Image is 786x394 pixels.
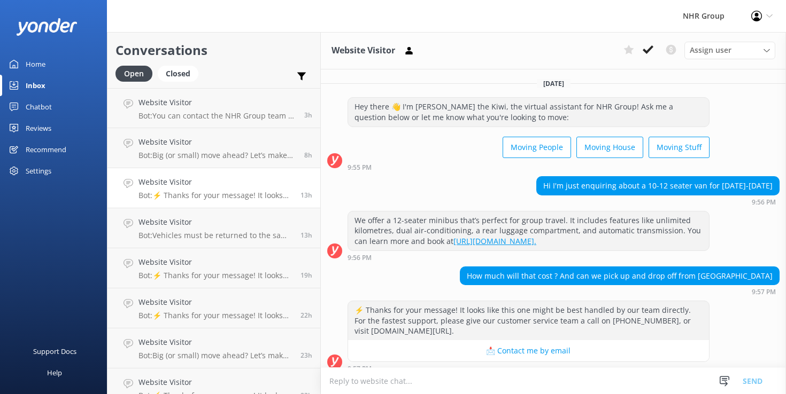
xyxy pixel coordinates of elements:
[115,67,158,79] a: Open
[115,40,312,60] h2: Conversations
[348,164,372,171] strong: 9:55 PM
[304,151,312,160] span: Oct 07 2025 03:13am (UTC +13:00) Pacific/Auckland
[26,117,51,139] div: Reviews
[26,139,66,160] div: Recommend
[26,96,52,117] div: Chatbot
[26,75,45,96] div: Inbox
[460,267,779,285] div: How much will that cost ? And can we pick up and drop off from [GEOGRAPHIC_DATA]
[138,111,296,121] p: Bot: You can contact the NHR Group team at 0800 110 110.
[107,208,320,248] a: Website VisitorBot:Vehicles must be returned to the same location they were picked up from, as we...
[348,255,372,261] strong: 9:56 PM
[690,44,731,56] span: Assign user
[752,289,776,295] strong: 9:57 PM
[138,231,292,240] p: Bot: Vehicles must be returned to the same location they were picked up from, as we typically don...
[300,191,312,200] span: Oct 06 2025 10:02pm (UTC +13:00) Pacific/Auckland
[115,66,152,82] div: Open
[158,66,198,82] div: Closed
[304,111,312,120] span: Oct 07 2025 08:37am (UTC +13:00) Pacific/Auckland
[453,236,536,246] a: [URL][DOMAIN_NAME].
[138,216,292,228] h4: Website Visitor
[348,211,709,250] div: We offer a 12-seater minibus that’s perfect for group travel. It includes features like unlimited...
[138,296,292,308] h4: Website Visitor
[332,44,395,58] h3: Website Visitor
[649,137,710,158] button: Moving Stuff
[503,137,571,158] button: Moving People
[348,163,710,171] div: Oct 06 2025 09:55pm (UTC +13:00) Pacific/Auckland
[107,328,320,368] a: Website VisitorBot:Big (or small) move ahead? Let’s make sure you’ve got the right wheels. Take o...
[348,365,710,372] div: Oct 06 2025 09:57pm (UTC +13:00) Pacific/Auckland
[107,248,320,288] a: Website VisitorBot:⚡ Thanks for your message! It looks like this one might be best handled by our...
[138,256,292,268] h4: Website Visitor
[348,254,710,261] div: Oct 06 2025 09:56pm (UTC +13:00) Pacific/Auckland
[138,336,292,348] h4: Website Visitor
[752,199,776,206] strong: 9:56 PM
[138,376,292,388] h4: Website Visitor
[33,341,76,362] div: Support Docs
[138,311,292,320] p: Bot: ⚡ Thanks for your message! It looks like this one might be best handled by our team directly...
[537,79,571,88] span: [DATE]
[348,366,372,372] strong: 9:57 PM
[300,271,312,280] span: Oct 06 2025 03:52pm (UTC +13:00) Pacific/Auckland
[107,88,320,128] a: Website VisitorBot:You can contact the NHR Group team at 0800 110 110.3h
[537,177,779,195] div: Hi I'm just enquiring about a 10-12 seater van for [DATE]-[DATE]
[138,271,292,280] p: Bot: ⚡ Thanks for your message! It looks like this one might be best handled by our team directly...
[107,128,320,168] a: Website VisitorBot:Big (or small) move ahead? Let’s make sure you’ve got the right wheels. Take o...
[138,191,292,200] p: Bot: ⚡ Thanks for your message! It looks like this one might be best handled by our team directly...
[536,198,780,206] div: Oct 06 2025 09:56pm (UTC +13:00) Pacific/Auckland
[138,151,296,160] p: Bot: Big (or small) move ahead? Let’s make sure you’ve got the right wheels. Take our quick quiz ...
[107,288,320,328] a: Website VisitorBot:⚡ Thanks for your message! It looks like this one might be best handled by our...
[138,136,296,148] h4: Website Visitor
[138,97,296,108] h4: Website Visitor
[158,67,204,79] a: Closed
[684,42,775,59] div: Assign User
[348,98,709,126] div: Hey there 👋 I'm [PERSON_NAME] the Kiwi, the virtual assistant for NHR Group! Ask me a question be...
[138,351,292,360] p: Bot: Big (or small) move ahead? Let’s make sure you’ve got the right wheels. Take our quick quiz ...
[138,176,292,188] h4: Website Visitor
[47,362,62,383] div: Help
[107,168,320,208] a: Website VisitorBot:⚡ Thanks for your message! It looks like this one might be best handled by our...
[26,53,45,75] div: Home
[348,340,709,361] button: 📩 Contact me by email
[16,18,78,36] img: yonder-white-logo.png
[460,288,780,295] div: Oct 06 2025 09:57pm (UTC +13:00) Pacific/Auckland
[576,137,643,158] button: Moving House
[348,301,709,340] div: ⚡ Thanks for your message! It looks like this one might be best handled by our team directly. For...
[26,160,51,182] div: Settings
[300,351,312,360] span: Oct 06 2025 11:50am (UTC +13:00) Pacific/Auckland
[300,231,312,240] span: Oct 06 2025 09:45pm (UTC +13:00) Pacific/Auckland
[300,311,312,320] span: Oct 06 2025 12:47pm (UTC +13:00) Pacific/Auckland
